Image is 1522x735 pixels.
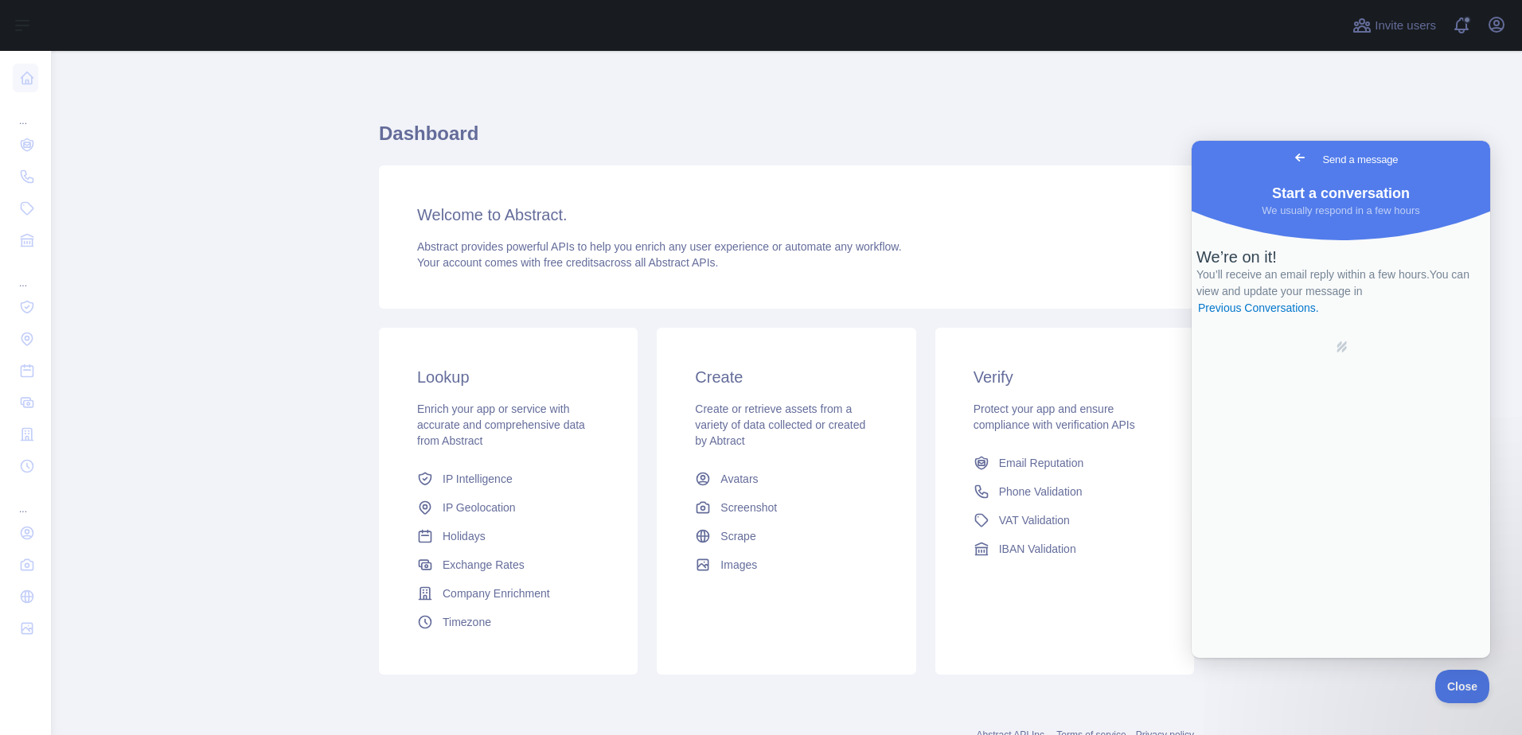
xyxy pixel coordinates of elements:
span: Timezone [443,614,491,630]
a: IP Intelligence [411,465,606,493]
a: VAT Validation [967,506,1162,535]
span: Phone Validation [999,484,1083,500]
div: ... [13,95,38,127]
a: Email Reputation [967,449,1162,477]
a: Scrape [689,522,884,550]
a: Exchange Rates [411,550,606,579]
span: Screenshot [720,500,777,515]
span: Avatars [720,471,758,487]
span: Create or retrieve assets from a variety of data collected or created by Abtract [695,402,865,447]
a: IP Geolocation [411,493,606,522]
h3: Create [695,366,877,388]
span: Your account comes with across all Abstract APIs. [417,256,718,269]
a: Timezone [411,608,606,636]
span: Holidays [443,528,486,544]
span: Invite users [1375,17,1436,35]
span: Company Enrichment [443,585,550,601]
iframe: Help Scout Beacon - Live Chat, Contact Form, and Knowledge Base [1192,141,1490,658]
span: Abstract provides powerful APIs to help you enrich any user experience or automate any workflow. [417,240,902,253]
h3: Verify [974,366,1156,388]
span: IP Intelligence [443,471,513,487]
span: free credits [544,256,599,269]
a: Images [689,550,884,579]
h1: Dashboard [379,121,1194,159]
div: ... [13,484,38,515]
a: Screenshot [689,493,884,522]
span: Scrape [720,528,755,544]
span: IP Geolocation [443,500,516,515]
a: Phone Validation [967,477,1162,506]
a: Avatars [689,465,884,493]
h3: Lookup [417,366,599,388]
span: Email Reputation [999,455,1084,471]
a: Company Enrichment [411,579,606,608]
h3: Welcome to Abstract. [417,204,1156,226]
button: Invite users [1349,13,1439,38]
span: Protect your app and ensure compliance with verification APIs [974,402,1135,431]
div: ... [13,258,38,290]
span: Exchange Rates [443,557,525,573]
a: Holidays [411,522,606,550]
span: VAT Validation [999,512,1070,528]
span: Enrich your app or service with accurate and comprehensive data from Abstract [417,402,585,447]
iframe: Help Scout Beacon - Close [1435,670,1490,703]
a: IBAN Validation [967,535,1162,563]
span: Images [720,557,757,573]
span: IBAN Validation [999,541,1076,557]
